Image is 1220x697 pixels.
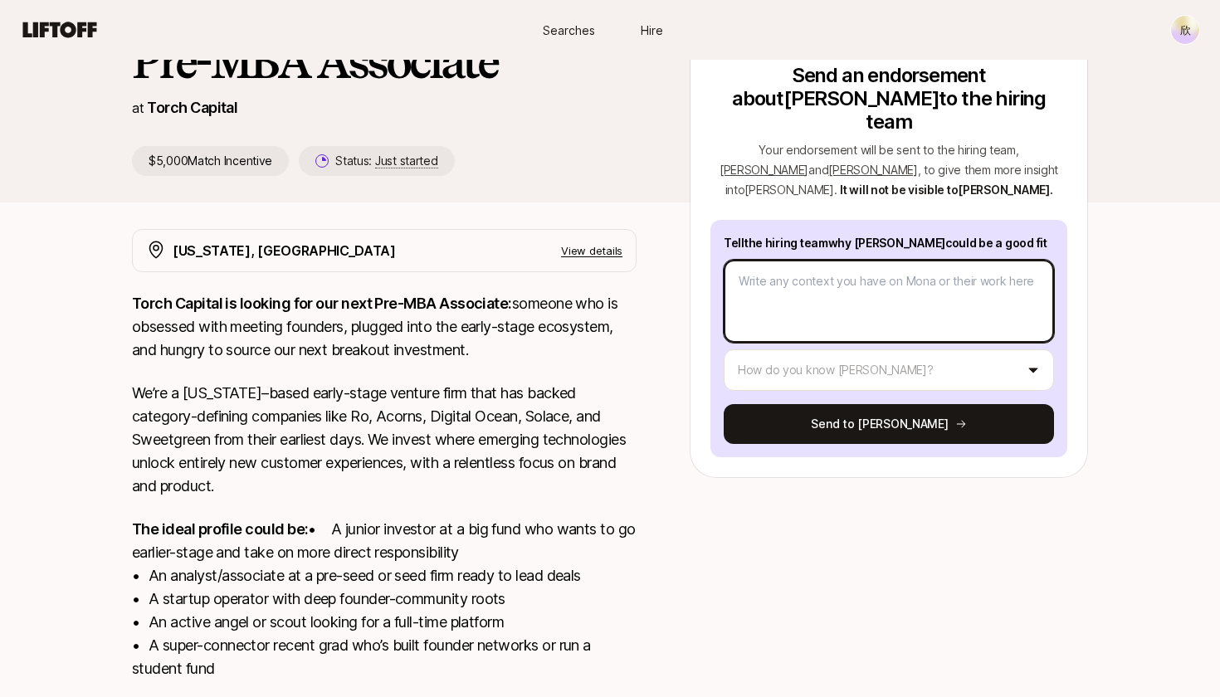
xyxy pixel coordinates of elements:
[561,242,622,259] p: View details
[375,154,438,168] span: Just started
[527,15,610,46] a: Searches
[173,240,396,261] p: [US_STATE], [GEOGRAPHIC_DATA]
[132,518,637,680] p: • A junior investor at a big fund who wants to go earlier-stage and take on more direct responsib...
[1180,20,1191,40] p: 欣
[132,97,144,119] p: at
[724,404,1054,444] button: Send to [PERSON_NAME]
[641,22,663,39] span: Hire
[710,64,1067,134] p: Send an endorsement about [PERSON_NAME] to the hiring team
[132,295,512,312] strong: Torch Capital is looking for our next Pre-MBA Associate:
[724,233,1054,253] p: Tell the hiring team why [PERSON_NAME] could be a good fit
[610,15,693,46] a: Hire
[147,99,237,116] a: Torch Capital
[828,163,917,177] span: [PERSON_NAME]
[1170,15,1200,45] button: 欣
[720,163,808,177] span: [PERSON_NAME]
[543,22,595,39] span: Searches
[132,292,637,362] p: someone who is obsessed with meeting founders, plugged into the early-stage ecosystem, and hungry...
[132,146,289,176] p: $5,000 Match Incentive
[132,37,637,86] h1: Pre-MBA Associate
[132,520,308,538] strong: The ideal profile could be:
[720,143,1058,197] span: Your endorsement will be sent to the hiring team , , to give them more insight into [PERSON_NAME] .
[808,163,918,177] span: and
[335,151,437,171] p: Status:
[840,183,1052,197] span: It will not be visible to [PERSON_NAME] .
[132,382,637,498] p: We’re a [US_STATE]–based early-stage venture firm that has backed category-defining companies lik...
